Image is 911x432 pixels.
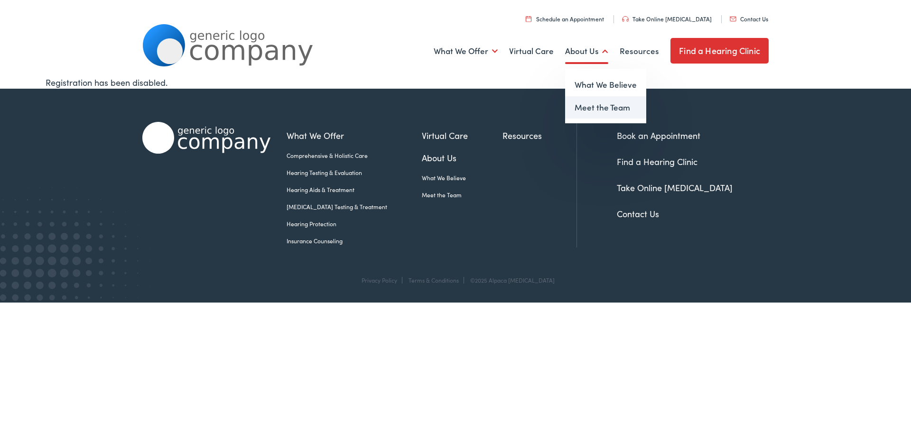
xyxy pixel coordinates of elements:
a: About Us [422,151,502,164]
a: Take Online [MEDICAL_DATA] [622,15,712,23]
a: Hearing Testing & Evaluation [287,168,422,177]
a: Virtual Care [422,129,502,142]
div: ©2025 Alpaca [MEDICAL_DATA] [465,277,555,284]
a: Comprehensive & Holistic Care [287,151,422,160]
a: Take Online [MEDICAL_DATA] [617,182,733,193]
a: What We Believe [565,74,646,96]
a: Meet the Team [422,191,502,199]
a: Terms & Conditions [409,276,459,284]
a: Hearing Protection [287,220,422,228]
a: Contact Us [730,15,768,23]
img: utility icon [526,16,531,22]
a: Resources [620,34,659,69]
a: Schedule an Appointment [526,15,604,23]
a: Meet the Team [565,96,646,119]
a: Hearing Aids & Treatment [287,185,422,194]
img: utility icon [622,16,629,22]
a: Resources [502,129,576,142]
img: utility icon [730,17,736,21]
a: Find a Hearing Clinic [670,38,769,64]
a: What We Offer [434,34,498,69]
a: Privacy Policy [362,276,397,284]
a: What We Believe [422,174,502,182]
a: What We Offer [287,129,422,142]
a: Virtual Care [509,34,554,69]
div: Registration has been disabled. [46,76,865,89]
a: [MEDICAL_DATA] Testing & Treatment [287,202,422,211]
a: Contact Us [617,208,659,220]
a: Book an Appointment [617,129,700,141]
img: Alpaca Audiology [142,122,270,154]
a: Insurance Counseling [287,237,422,245]
a: About Us [565,34,608,69]
a: Find a Hearing Clinic [617,156,697,167]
